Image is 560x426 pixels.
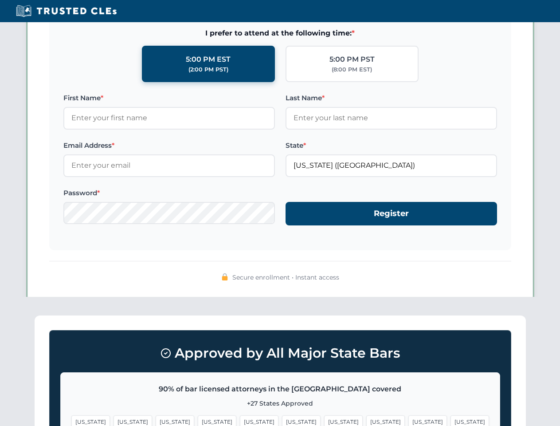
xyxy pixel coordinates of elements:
[63,107,275,129] input: Enter your first name
[286,140,497,151] label: State
[286,93,497,103] label: Last Name
[63,28,497,39] span: I prefer to attend at the following time:
[63,188,275,198] label: Password
[221,273,228,280] img: 🔒
[286,154,497,177] input: Florida (FL)
[71,383,489,395] p: 90% of bar licensed attorneys in the [GEOGRAPHIC_DATA] covered
[286,107,497,129] input: Enter your last name
[186,54,231,65] div: 5:00 PM EST
[63,140,275,151] label: Email Address
[13,4,119,18] img: Trusted CLEs
[63,93,275,103] label: First Name
[63,154,275,177] input: Enter your email
[332,65,372,74] div: (8:00 PM EST)
[329,54,375,65] div: 5:00 PM PST
[71,398,489,408] p: +27 States Approved
[60,341,500,365] h3: Approved by All Major State Bars
[188,65,228,74] div: (2:00 PM PST)
[286,202,497,225] button: Register
[232,272,339,282] span: Secure enrollment • Instant access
